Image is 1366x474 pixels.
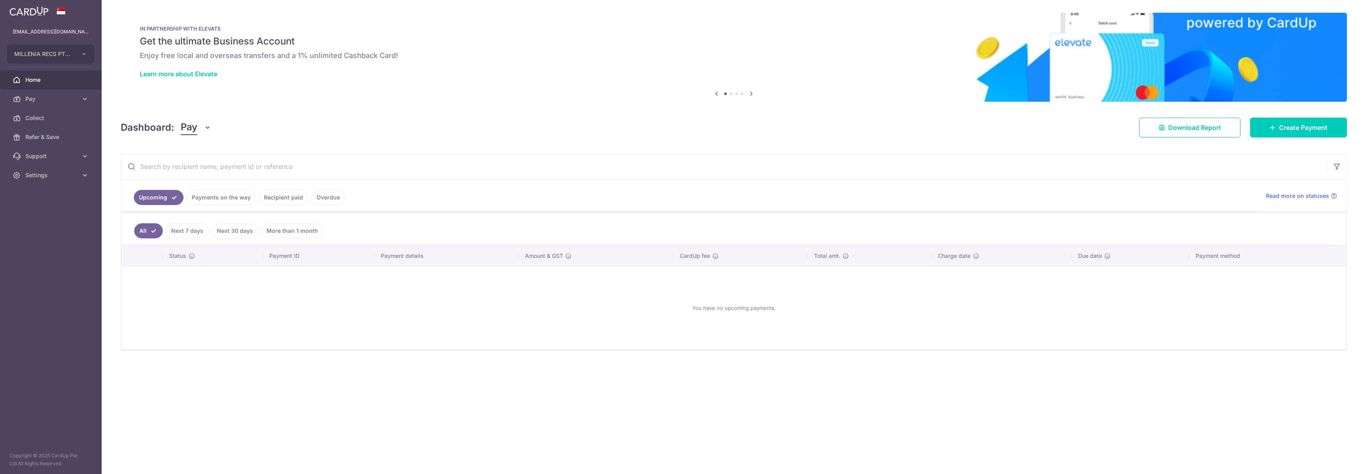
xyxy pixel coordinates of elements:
span: Charge date [938,252,970,260]
div: You have no upcoming payments. [131,273,1337,343]
h6: Enjoy free local and overseas transfers and a 1% unlimited Cashback Card! [140,51,1328,60]
span: Support [25,152,78,160]
span: Total amt. [814,252,840,260]
a: Read more on statuses [1266,192,1337,200]
a: Recipient paid [259,190,308,205]
span: Read more on statuses [1266,192,1329,200]
th: Payment details [374,246,519,266]
input: Search by recipient name, payment id or reference [121,154,1327,179]
span: Due date [1078,252,1102,260]
p: [EMAIL_ADDRESS][DOMAIN_NAME] [13,28,89,36]
button: MILLENIA RECS PTE. LTD. [7,44,95,64]
img: CardUp [10,6,48,16]
img: Renovation banner [121,13,1347,102]
a: Next 7 days [166,223,208,238]
span: Home [25,76,78,84]
th: Payment method [1189,246,1346,266]
a: Payments on the way [187,190,256,205]
button: Pay [181,120,211,135]
a: Upcoming [134,190,183,205]
span: Amount & GST [525,252,563,260]
a: Next 30 days [212,223,258,238]
a: Learn more about Elevate [140,70,217,78]
span: Create Payment [1279,123,1327,132]
a: More than 1 month [261,223,323,238]
h5: Get the ultimate Business Account [140,35,1328,48]
a: Overdue [311,190,345,205]
a: Download Report [1139,118,1241,137]
span: Status [169,252,186,260]
span: Settings [25,171,78,179]
a: All [134,223,163,238]
p: IN PARTNERSHIP WITH ELEVATE [140,25,1328,32]
span: Pay [25,95,78,103]
th: Payment ID [263,246,374,266]
span: Pay [181,120,197,135]
span: Download Report [1168,123,1221,132]
span: CardUp fee [680,252,710,260]
span: Collect [25,114,78,122]
span: Refer & Save [25,133,78,141]
h4: Dashboard: [121,120,174,135]
a: Create Payment [1250,118,1347,137]
span: MILLENIA RECS PTE. LTD. [14,50,73,58]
